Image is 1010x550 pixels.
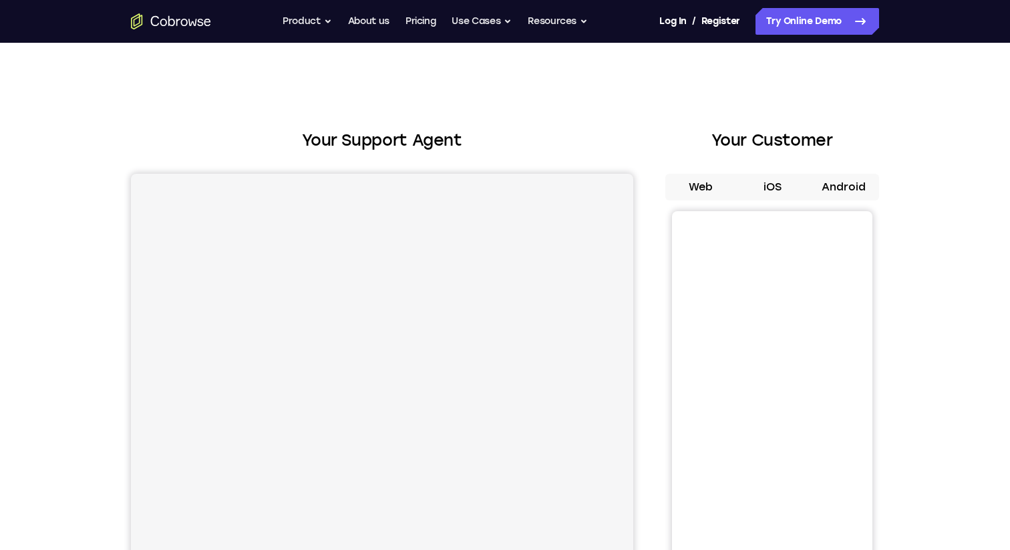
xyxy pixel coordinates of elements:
[665,128,879,152] h2: Your Customer
[692,13,696,29] span: /
[755,8,879,35] a: Try Online Demo
[808,174,879,200] button: Android
[528,8,588,35] button: Resources
[348,8,389,35] a: About us
[452,8,512,35] button: Use Cases
[283,8,332,35] button: Product
[737,174,808,200] button: iOS
[131,13,211,29] a: Go to the home page
[131,128,633,152] h2: Your Support Agent
[665,174,737,200] button: Web
[405,8,436,35] a: Pricing
[701,8,740,35] a: Register
[659,8,686,35] a: Log In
